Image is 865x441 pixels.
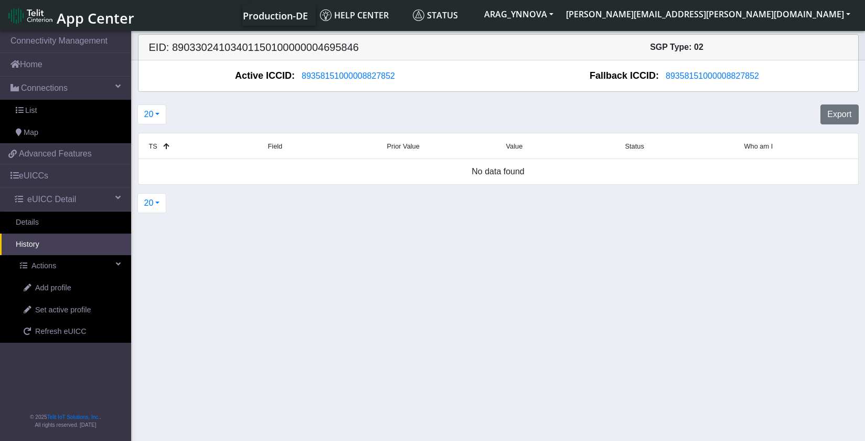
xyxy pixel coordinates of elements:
span: Refresh eUICC [35,326,87,338]
span: 20 [144,110,154,119]
button: ARAG_YNNOVA [478,5,560,24]
a: Your current platform instance [242,5,307,26]
span: TS [149,142,157,150]
span: Status [625,142,644,150]
span: 89358151000008827852 [302,71,395,80]
a: Add profile [8,277,131,299]
span: Map [24,127,38,139]
button: 20 [137,104,167,124]
span: App Center [57,8,134,28]
button: 20 [137,193,167,213]
a: Telit IoT Solutions, Inc. [47,414,100,420]
span: Fallback ICCID: [590,69,659,83]
a: Help center [316,5,409,26]
img: logo-telit-cinterion-gw-new.png [8,7,52,24]
a: App Center [8,4,133,27]
span: Status [413,9,458,21]
span: Help center [320,9,389,21]
span: Value [506,142,523,150]
div: No data found [141,165,856,178]
span: Field [268,142,283,150]
a: Set active profile [8,299,131,321]
span: SGP Type: 02 [650,43,703,51]
span: eUICC Detail [27,193,76,206]
h5: EID: 89033024103401150100000004695846 [141,41,498,54]
span: Add profile [35,282,71,294]
span: Active ICCID: [235,69,295,83]
span: Prior Value [387,142,420,150]
span: Actions [31,260,56,272]
button: [PERSON_NAME][EMAIL_ADDRESS][PERSON_NAME][DOMAIN_NAME] [560,5,857,24]
span: Production-DE [243,9,308,22]
a: eUICC Detail [4,188,131,211]
button: Export [820,104,858,124]
span: List [25,105,37,117]
a: Status [409,5,478,26]
button: 89358151000008827852 [659,69,766,83]
img: status.svg [413,9,424,21]
button: 89358151000008827852 [295,69,402,83]
img: knowledge.svg [320,9,332,21]
span: Who am I [744,142,773,150]
span: 89358151000008827852 [666,71,759,80]
span: Set active profile [35,304,91,316]
span: 20 [144,198,154,207]
span: Connections [21,82,68,94]
a: Refresh eUICC [8,321,131,343]
span: Advanced Features [19,148,92,160]
a: Actions [4,255,131,277]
